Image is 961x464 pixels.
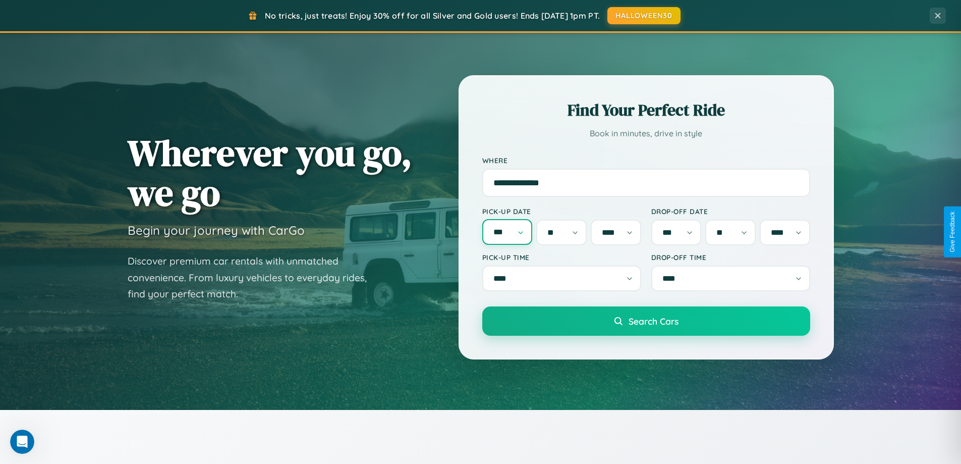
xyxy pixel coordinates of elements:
[607,7,681,24] button: HALLOWEEN30
[482,99,810,121] h2: Find Your Perfect Ride
[629,316,679,327] span: Search Cars
[482,156,810,165] label: Where
[10,430,34,454] iframe: Intercom live chat
[265,11,600,21] span: No tricks, just treats! Enjoy 30% off for all Silver and Gold users! Ends [DATE] 1pm PT.
[651,253,810,262] label: Drop-off Time
[482,126,810,141] p: Book in minutes, drive in style
[482,306,810,336] button: Search Cars
[128,223,305,238] h3: Begin your journey with CarGo
[128,133,412,213] h1: Wherever you go, we go
[949,212,956,252] div: Give Feedback
[482,253,641,262] label: Pick-up Time
[128,253,380,302] p: Discover premium car rentals with unmatched convenience. From luxury vehicles to everyday rides, ...
[482,207,641,216] label: Pick-up Date
[651,207,810,216] label: Drop-off Date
